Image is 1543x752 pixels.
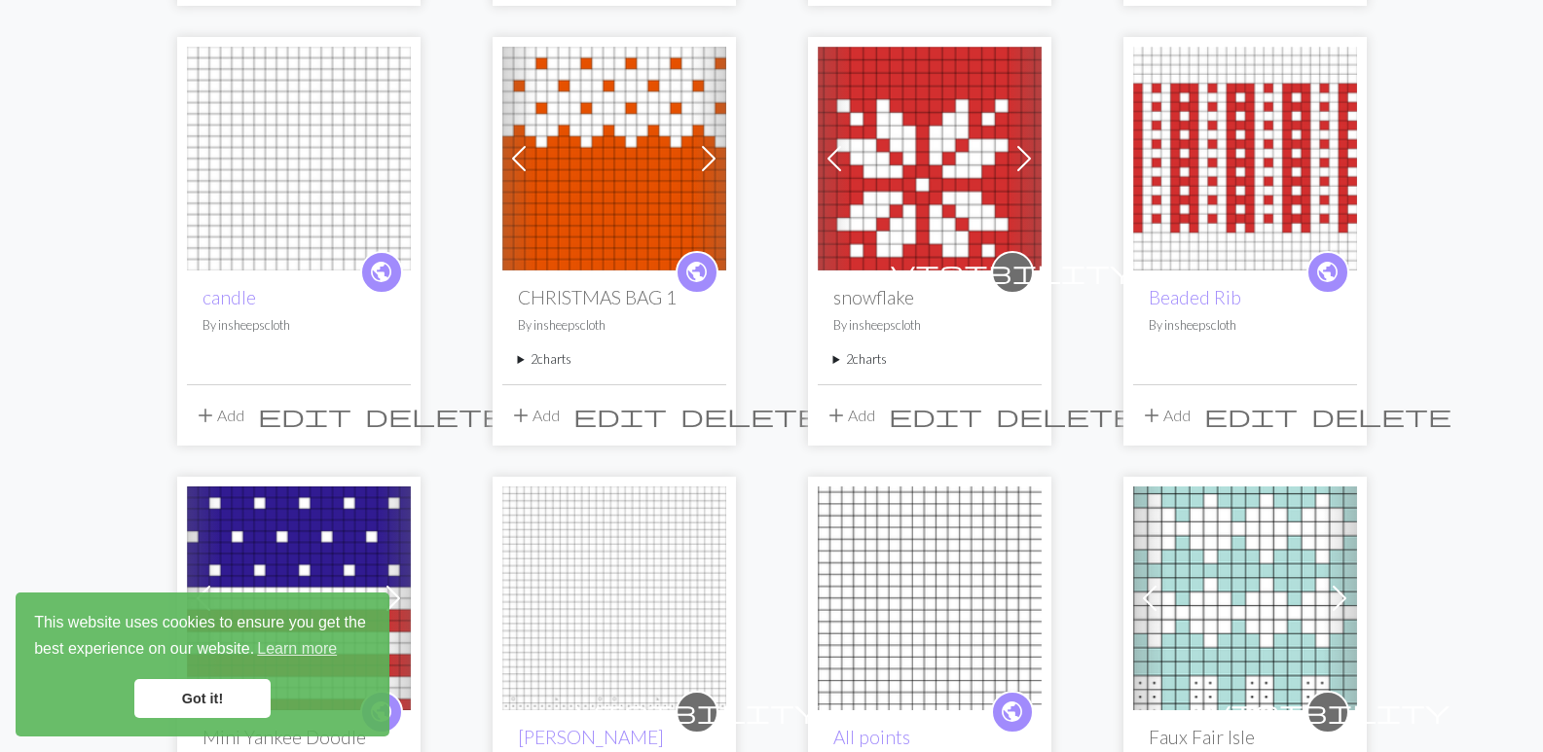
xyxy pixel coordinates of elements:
span: delete [996,402,1136,429]
i: Edit [1204,404,1298,427]
img: snowflake [818,47,1042,270]
button: Edit [1197,397,1304,434]
span: visibility [1206,697,1450,727]
i: public [1000,693,1024,732]
img: Mini Yankee Doodle Chicklet [187,486,411,710]
div: cookieconsent [16,592,389,736]
span: delete [1311,402,1451,429]
a: public [676,251,718,294]
a: [PERSON_NAME] [518,726,664,748]
button: Add [187,397,251,434]
span: edit [573,402,667,429]
span: delete [365,402,505,429]
img: Faux Fair Isle [1133,486,1357,710]
p: By insheepscloth [518,316,711,335]
span: delete [680,402,821,429]
a: snowflake [818,147,1042,165]
span: public [1315,257,1340,287]
p: By insheepscloth [833,316,1026,335]
span: public [684,257,709,287]
summary: 2charts [833,350,1026,369]
img: All points [818,486,1042,710]
i: Edit [258,404,351,427]
a: public [360,251,403,294]
i: public [684,253,709,292]
a: public [991,691,1034,734]
h2: Faux Fair Isle [1149,726,1341,748]
a: Faux Fair Isle [1133,587,1357,605]
span: edit [1204,402,1298,429]
a: All points [818,587,1042,605]
button: Delete [1304,397,1458,434]
i: public [369,253,393,292]
button: Add [818,397,882,434]
span: public [1000,697,1024,727]
button: Delete [674,397,827,434]
button: Add [502,397,567,434]
span: edit [889,402,982,429]
img: Noro Lace Shawl [502,486,726,710]
button: Delete [358,397,512,434]
span: add [825,402,848,429]
i: Edit [889,404,982,427]
p: By insheepscloth [1149,316,1341,335]
img: CHRISTMAS BAG 1 [502,47,726,270]
a: Mini Yankee Doodle Chicklet [187,587,411,605]
i: private [891,253,1134,292]
img: candle [187,47,411,270]
i: private [575,693,819,732]
img: Beaded Rib [1133,47,1357,270]
a: Beaded Rib [1133,147,1357,165]
button: Edit [567,397,674,434]
span: add [509,402,533,429]
a: candle [187,147,411,165]
h2: snowflake [833,286,1026,308]
span: public [369,257,393,287]
i: public [1315,253,1340,292]
a: CHRISTMAS BAG 1 [502,147,726,165]
summary: 2charts [518,350,711,369]
button: Edit [251,397,358,434]
button: Add [1133,397,1197,434]
button: Delete [989,397,1143,434]
p: By insheepscloth [202,316,395,335]
i: Edit [573,404,667,427]
h2: CHRISTMAS BAG 1 [518,286,711,308]
a: Beaded Rib [1149,286,1241,308]
i: private [1206,693,1450,732]
span: visibility [891,257,1134,287]
a: public [1306,251,1349,294]
button: Edit [882,397,989,434]
span: edit [258,402,351,429]
a: Noro Lace Shawl [502,587,726,605]
span: This website uses cookies to ensure you get the best experience on our website. [34,611,371,663]
span: add [1140,402,1163,429]
span: add [194,402,217,429]
span: visibility [575,697,819,727]
a: All points [833,726,910,748]
a: candle [202,286,256,308]
a: dismiss cookie message [134,679,271,718]
a: learn more about cookies [254,634,340,663]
